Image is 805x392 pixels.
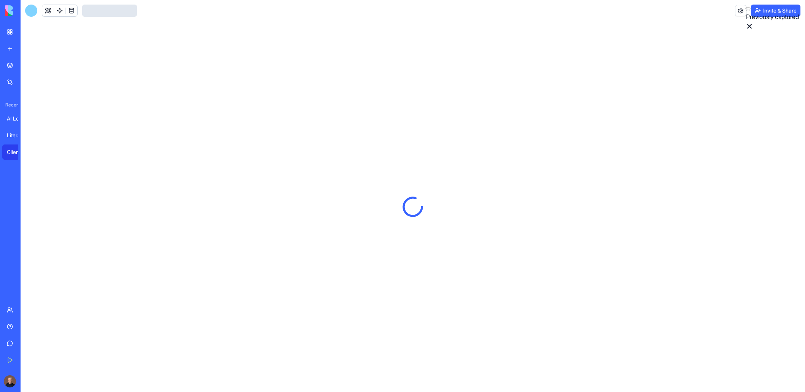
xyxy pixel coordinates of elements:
img: logo [5,5,52,16]
div: Client Document Portal [7,148,28,156]
div: Literary Blog [7,132,28,139]
div: AI Logo Generator [7,115,28,122]
a: AI Logo Generator [2,111,33,126]
span: Recent [2,102,18,108]
a: Literary Blog [2,128,33,143]
img: IMG_4096-removebg-preview_ociqzc.png [4,375,16,387]
a: Client Document Portal [2,144,33,160]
